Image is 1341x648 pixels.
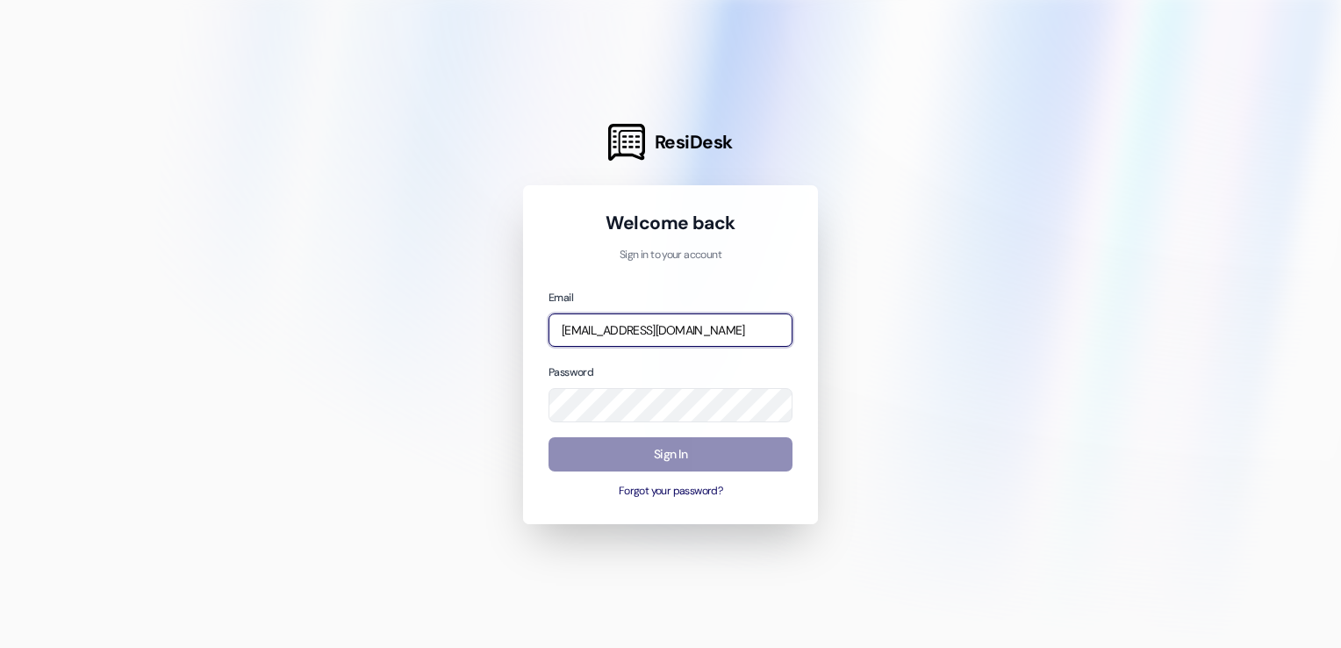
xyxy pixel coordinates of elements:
[549,291,573,305] label: Email
[549,365,593,379] label: Password
[549,211,792,235] h1: Welcome back
[549,484,792,500] button: Forgot your password?
[549,248,792,263] p: Sign in to your account
[655,130,733,155] span: ResiDesk
[608,124,645,161] img: ResiDesk Logo
[549,437,792,472] button: Sign In
[549,313,792,348] input: name@example.com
